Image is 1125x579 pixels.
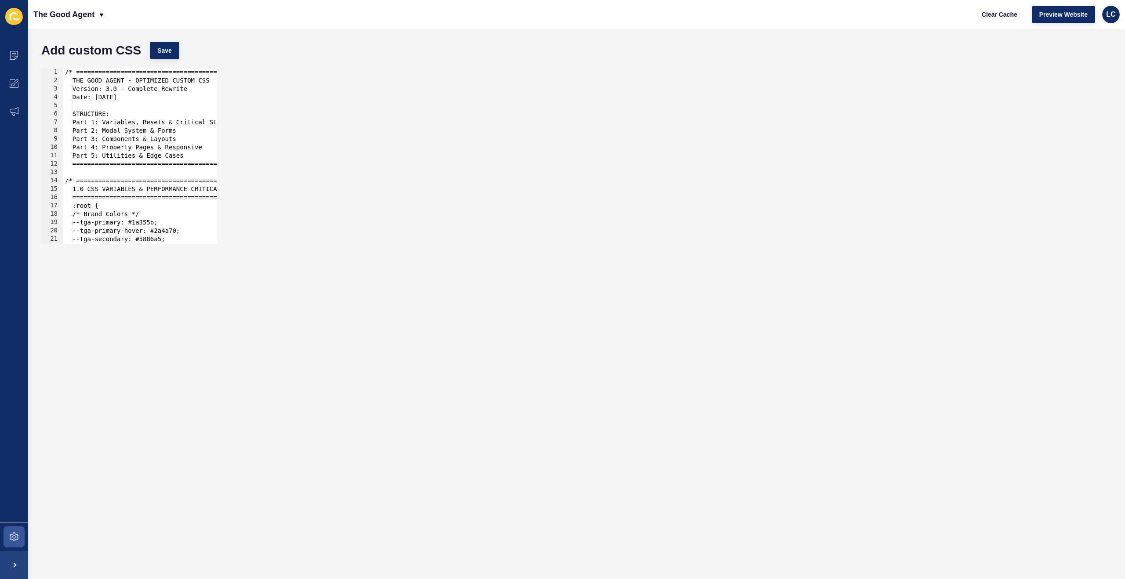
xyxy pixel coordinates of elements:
[41,177,63,185] div: 14
[1106,10,1115,19] span: LC
[1039,10,1088,19] span: Preview Website
[41,143,63,152] div: 10
[150,42,179,59] button: Save
[41,110,63,118] div: 6
[41,68,63,76] div: 1
[41,93,63,101] div: 4
[41,185,63,193] div: 15
[41,135,63,143] div: 9
[41,210,63,218] div: 18
[41,227,63,235] div: 20
[41,46,141,55] h1: Add custom CSS
[974,6,1025,23] button: Clear Cache
[157,46,172,55] span: Save
[41,235,63,243] div: 21
[41,243,63,252] div: 22
[41,168,63,177] div: 13
[33,4,94,25] p: The Good Agent
[41,218,63,227] div: 19
[41,202,63,210] div: 17
[41,193,63,202] div: 16
[41,101,63,110] div: 5
[41,118,63,127] div: 7
[41,127,63,135] div: 8
[1032,6,1095,23] button: Preview Website
[41,85,63,93] div: 3
[982,10,1017,19] span: Clear Cache
[41,152,63,160] div: 11
[41,76,63,85] div: 2
[41,160,63,168] div: 12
